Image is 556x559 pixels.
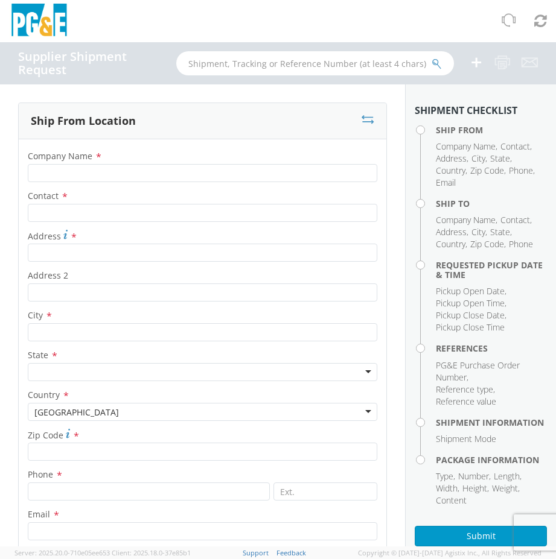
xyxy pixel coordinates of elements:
span: Address [436,153,467,164]
h4: Supplier Shipment Request [18,50,164,77]
li: , [436,482,459,494]
span: Country [436,238,465,250]
span: Copyright © [DATE]-[DATE] Agistix Inc., All Rights Reserved [358,548,542,558]
strong: Shipment Checklist [415,104,517,117]
span: Address [28,230,61,242]
li: , [458,470,491,482]
a: Feedback [276,548,306,557]
span: Contact [28,190,59,201]
span: Zip Code [470,165,504,176]
li: , [436,141,497,153]
span: City [471,226,485,238]
input: Ext. [273,482,377,501]
li: , [490,226,512,238]
span: Contact [500,214,530,226]
span: Company Name [28,150,92,162]
span: Email [436,177,456,188]
span: Phone [509,165,533,176]
span: Reference type [436,384,493,395]
span: Address 2 [28,270,68,282]
span: Address [436,226,467,238]
button: Submit [415,526,547,546]
li: , [500,141,532,153]
input: Shipment, Tracking or Reference Number (at least 4 chars) [176,51,454,75]
span: State [28,349,48,361]
span: Pickup Open Time [436,297,505,309]
li: , [470,165,506,177]
span: City [28,309,43,321]
span: Client: 2025.18.0-37e85b1 [112,548,191,557]
li: , [436,384,495,396]
li: , [436,470,455,482]
h4: Ship From [436,125,547,134]
li: , [490,153,512,165]
li: , [436,238,467,250]
div: [GEOGRAPHIC_DATA] [34,406,119,418]
span: Zip Code [28,429,63,441]
span: Company Name [436,141,496,152]
h4: Ship To [436,199,547,208]
h3: Ship From Location [31,115,136,127]
li: , [436,359,544,384]
span: Pickup Close Time [436,321,505,333]
span: Type [436,470,453,482]
span: Company Name [436,214,496,226]
span: Phone [28,469,53,481]
span: Content [436,494,467,506]
span: City [471,153,485,164]
h4: Requested Pickup Date & Time [436,261,547,279]
span: Contact [500,141,530,152]
li: , [471,226,487,238]
li: , [494,470,522,482]
h4: Package Information [436,455,547,464]
span: PG&E Purchase Order Number [436,359,520,383]
span: Width [436,482,458,494]
li: , [462,482,489,494]
li: , [492,482,520,494]
li: , [436,285,506,297]
li: , [436,309,506,321]
span: Number [458,470,489,482]
li: , [500,214,532,226]
li: , [436,165,467,177]
span: Phone [509,238,533,250]
span: Pickup Close Date [436,309,505,321]
span: Server: 2025.20.0-710e05ee653 [14,548,110,557]
li: , [436,226,468,238]
span: State [490,153,510,164]
a: Support [243,548,269,557]
span: Length [494,470,520,482]
li: , [436,297,506,309]
li: , [470,238,506,250]
span: Weight [492,482,518,494]
h4: References [436,344,547,353]
li: , [509,165,535,177]
span: Pickup Open Date [436,285,505,297]
span: Country [28,389,60,400]
span: Country [436,165,465,176]
li: , [436,153,468,165]
span: Zip Code [470,238,504,250]
li: , [471,153,487,165]
span: Shipment Mode [436,433,496,444]
span: Email [28,508,50,520]
span: Reference value [436,396,496,407]
li: , [436,214,497,226]
img: pge-logo-06675f144f4cfa6a6814.png [9,4,69,39]
span: Height [462,482,487,494]
span: State [490,226,510,238]
h4: Shipment Information [436,418,547,427]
